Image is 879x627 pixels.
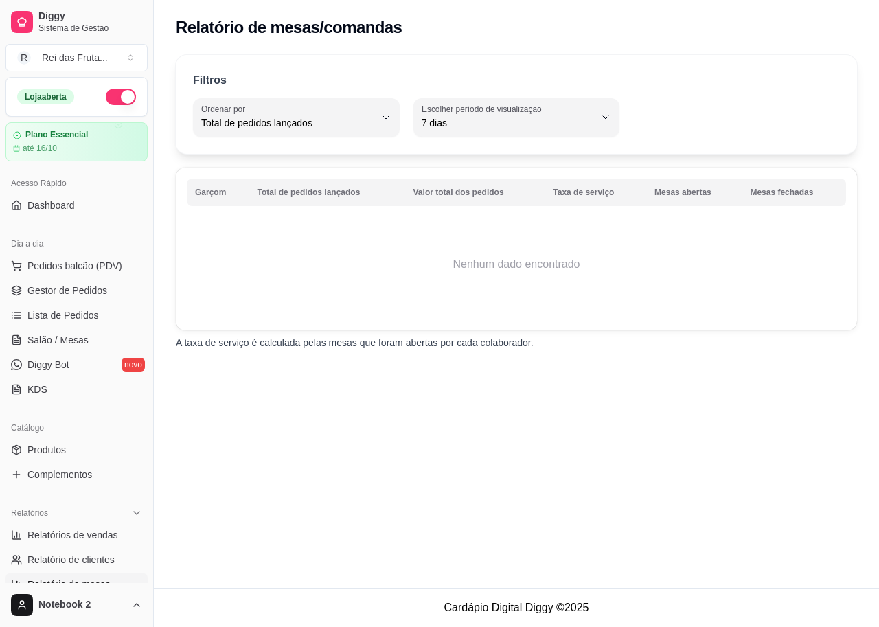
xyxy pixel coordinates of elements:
a: Relatório de mesas [5,573,148,595]
span: Salão / Mesas [27,333,89,347]
a: Plano Essencialaté 16/10 [5,122,148,161]
a: Complementos [5,464,148,486]
span: Gestor de Pedidos [27,284,107,297]
div: Acesso Rápido [5,172,148,194]
th: Mesas abertas [646,179,742,206]
span: Sistema de Gestão [38,23,142,34]
th: Mesas fechadas [742,179,846,206]
button: Select a team [5,44,148,71]
button: Escolher período de visualização7 dias [413,98,620,137]
a: Diggy Botnovo [5,354,148,376]
article: Plano Essencial [25,130,88,140]
th: Garçom [187,179,249,206]
a: Gestor de Pedidos [5,280,148,301]
a: DiggySistema de Gestão [5,5,148,38]
span: Complementos [27,468,92,481]
label: Escolher período de visualização [422,103,546,115]
a: Produtos [5,439,148,461]
span: Dashboard [27,198,75,212]
span: Diggy Bot [27,358,69,372]
div: Dia a dia [5,233,148,255]
button: Alterar Status [106,89,136,105]
span: Produtos [27,443,66,457]
span: Notebook 2 [38,599,126,611]
a: Salão / Mesas [5,329,148,351]
a: Lista de Pedidos [5,304,148,326]
td: Nenhum dado encontrado [187,209,846,319]
button: Pedidos balcão (PDV) [5,255,148,277]
span: KDS [27,383,47,396]
th: Total de pedidos lançados [249,179,405,206]
span: 7 dias [422,116,595,130]
span: Total de pedidos lançados [201,116,375,130]
div: Loja aberta [17,89,74,104]
button: Ordenar porTotal de pedidos lançados [193,98,400,137]
a: Dashboard [5,194,148,216]
div: Catálogo [5,417,148,439]
a: Relatórios de vendas [5,524,148,546]
label: Ordenar por [201,103,250,115]
a: KDS [5,378,148,400]
span: Diggy [38,10,142,23]
span: Relatórios de vendas [27,528,118,542]
span: Lista de Pedidos [27,308,99,322]
span: Relatórios [11,508,48,518]
a: Relatório de clientes [5,549,148,571]
span: Relatório de mesas [27,578,111,591]
span: R [17,51,31,65]
div: Rei das Fruta ... [42,51,108,65]
footer: Cardápio Digital Diggy © 2025 [154,588,879,627]
p: Filtros [193,72,227,89]
th: Valor total dos pedidos [405,179,545,206]
span: Relatório de clientes [27,553,115,567]
h2: Relatório de mesas/comandas [176,16,402,38]
th: Taxa de serviço [545,179,646,206]
article: até 16/10 [23,143,57,154]
button: Notebook 2 [5,589,148,622]
span: Pedidos balcão (PDV) [27,259,122,273]
p: A taxa de serviço é calculada pelas mesas que foram abertas por cada colaborador. [176,336,857,350]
